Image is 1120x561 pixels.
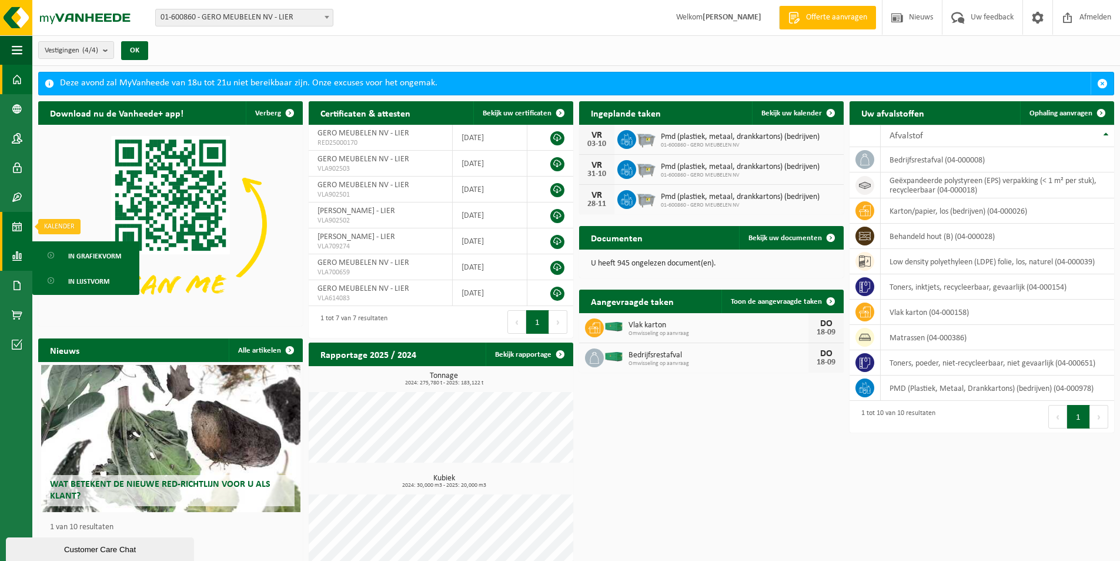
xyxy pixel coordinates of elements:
td: geëxpandeerde polystyreen (EPS) verpakking (< 1 m² per stuk), recycleerbaar (04-000018) [881,172,1114,198]
td: [DATE] [453,228,527,254]
a: In grafiekvorm [35,244,136,267]
p: U heeft 945 ongelezen document(en). [591,260,832,268]
td: [DATE] [453,280,527,306]
h3: Tonnage [315,372,573,386]
a: In lijstvorm [35,270,136,292]
img: WB-2500-GAL-GY-01 [636,128,656,148]
td: behandeld hout (B) (04-000028) [881,224,1114,249]
span: VLA614083 [317,294,443,303]
span: VLA902501 [317,190,443,200]
button: Vestigingen(4/4) [38,41,114,59]
div: 28-11 [585,200,609,208]
span: VLA700659 [317,268,443,277]
button: Previous [507,310,526,334]
h2: Certificaten & attesten [309,101,422,124]
td: karton/papier, los (bedrijven) (04-000026) [881,198,1114,224]
span: Pmd (plastiek, metaal, drankkartons) (bedrijven) [661,192,820,202]
button: Next [549,310,567,334]
span: Vlak karton [628,321,808,330]
div: 1 tot 10 van 10 resultaten [855,404,935,430]
h2: Ingeplande taken [579,101,673,124]
span: GERO MEUBELEN NV - LIER [317,155,409,164]
span: Pmd (plastiek, metaal, drankkartons) (bedrijven) [661,162,820,172]
span: 01-600860 - GERO MEUBELEN NV - LIER [156,9,333,26]
div: 03-10 [585,140,609,148]
span: 01-600860 - GERO MEUBELEN NV - LIER [155,9,333,26]
h2: Documenten [579,226,654,249]
span: VLA709274 [317,242,443,251]
img: WB-2500-GAL-GY-01 [636,188,656,208]
span: Pmd (plastiek, metaal, drankkartons) (bedrijven) [661,132,820,142]
span: 01-600860 - GERO MEUBELEN NV [661,172,820,179]
a: Bekijk uw certificaten [473,101,572,125]
span: Omwisseling op aanvraag [628,360,808,367]
div: 18-09 [814,358,838,367]
h2: Download nu de Vanheede+ app! [38,101,195,124]
img: WB-2500-GAL-GY-01 [636,158,656,178]
span: Wat betekent de nieuwe RED-richtlijn voor u als klant? [50,480,270,500]
a: Offerte aanvragen [779,6,876,29]
p: 1 van 10 resultaten [50,523,297,532]
span: Omwisseling op aanvraag [628,330,808,337]
img: HK-XC-40-GN-00 [604,351,624,362]
td: [DATE] [453,203,527,228]
td: [DATE] [453,125,527,151]
span: GERO MEUBELEN NV - LIER [317,258,409,267]
span: [PERSON_NAME] - LIER [317,233,395,241]
span: 2024: 275,780 t - 2025: 183,122 t [315,380,573,386]
div: VR [585,191,609,200]
td: toners, poeder, niet-recycleerbaar, niet gevaarlijk (04-000651) [881,350,1114,376]
button: Previous [1048,405,1067,429]
a: Bekijk uw kalender [752,101,842,125]
div: 1 tot 7 van 7 resultaten [315,309,387,335]
img: Download de VHEPlus App [38,125,303,324]
td: bedrijfsrestafval (04-000008) [881,147,1114,172]
button: Next [1090,405,1108,429]
span: [PERSON_NAME] - LIER [317,207,395,215]
td: matrassen (04-000386) [881,325,1114,350]
count: (4/4) [82,47,98,54]
td: [DATE] [453,254,527,280]
a: Toon de aangevraagde taken [721,290,842,313]
h2: Uw afvalstoffen [850,101,936,124]
span: GERO MEUBELEN NV - LIER [317,181,409,190]
button: Verberg [246,101,302,125]
span: Afvalstof [890,131,923,141]
span: Vestigingen [45,42,98,59]
span: GERO MEUBELEN NV - LIER [317,129,409,138]
a: Bekijk uw documenten [739,226,842,250]
span: VLA902503 [317,164,443,174]
a: Alle artikelen [229,338,302,362]
img: HK-XC-40-GN-00 [604,321,624,332]
div: DO [814,349,838,358]
span: In lijstvorm [68,270,109,293]
span: 01-600860 - GERO MEUBELEN NV [661,142,820,149]
td: PMD (Plastiek, Metaal, Drankkartons) (bedrijven) (04-000978) [881,376,1114,401]
span: Verberg [255,109,281,117]
span: 01-600860 - GERO MEUBELEN NV [661,202,820,209]
button: 1 [1067,405,1090,429]
div: VR [585,161,609,170]
td: low density polyethyleen (LDPE) folie, los, naturel (04-000039) [881,249,1114,274]
h3: Kubiek [315,474,573,489]
span: 2024: 30,000 m3 - 2025: 20,000 m3 [315,483,573,489]
a: Bekijk rapportage [486,343,572,366]
button: 1 [526,310,549,334]
div: 18-09 [814,328,838,337]
div: 31-10 [585,170,609,178]
span: VLA902502 [317,216,443,225]
span: GERO MEUBELEN NV - LIER [317,284,409,293]
h2: Rapportage 2025 / 2024 [309,343,428,366]
span: In grafiekvorm [68,245,121,267]
td: [DATE] [453,151,527,177]
span: RED25000170 [317,138,443,148]
div: VR [585,131,609,140]
button: OK [121,41,148,60]
div: DO [814,319,838,328]
span: Offerte aanvragen [803,12,870,24]
span: Bekijk uw kalender [761,109,822,117]
strong: [PERSON_NAME] [703,13,761,22]
td: vlak karton (04-000158) [881,300,1114,325]
a: Wat betekent de nieuwe RED-richtlijn voor u als klant? [41,365,300,512]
